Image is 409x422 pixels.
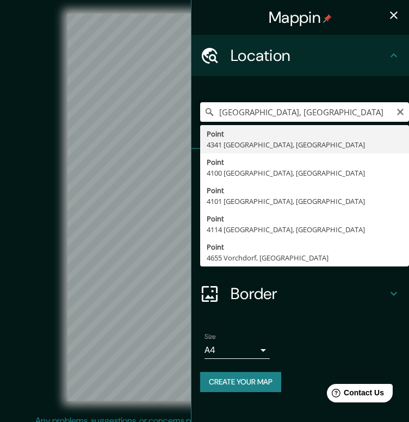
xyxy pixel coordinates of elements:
[207,139,402,150] div: 4341 [GEOGRAPHIC_DATA], [GEOGRAPHIC_DATA]
[200,102,409,122] input: Pick your city or area
[207,213,402,224] div: Point
[200,372,281,392] button: Create your map
[312,380,397,410] iframe: Help widget launcher
[396,106,405,116] button: Clear
[191,273,409,314] div: Border
[207,157,402,167] div: Point
[205,332,216,342] label: Size
[207,128,402,139] div: Point
[205,342,270,359] div: A4
[269,8,332,27] h4: Mappin
[207,252,402,263] div: 4655 Vorchdorf, [GEOGRAPHIC_DATA]
[207,167,402,178] div: 4100 [GEOGRAPHIC_DATA], [GEOGRAPHIC_DATA]
[191,149,409,190] div: Pins
[207,224,402,235] div: 4114 [GEOGRAPHIC_DATA], [GEOGRAPHIC_DATA]
[207,196,402,207] div: 4101 [GEOGRAPHIC_DATA], [GEOGRAPHIC_DATA]
[191,35,409,76] div: Location
[323,14,332,23] img: pin-icon.png
[231,284,387,303] h4: Border
[191,190,409,232] div: Style
[207,241,402,252] div: Point
[67,14,341,401] canvas: Map
[207,185,402,196] div: Point
[191,232,409,273] div: Layout
[231,46,387,65] h4: Location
